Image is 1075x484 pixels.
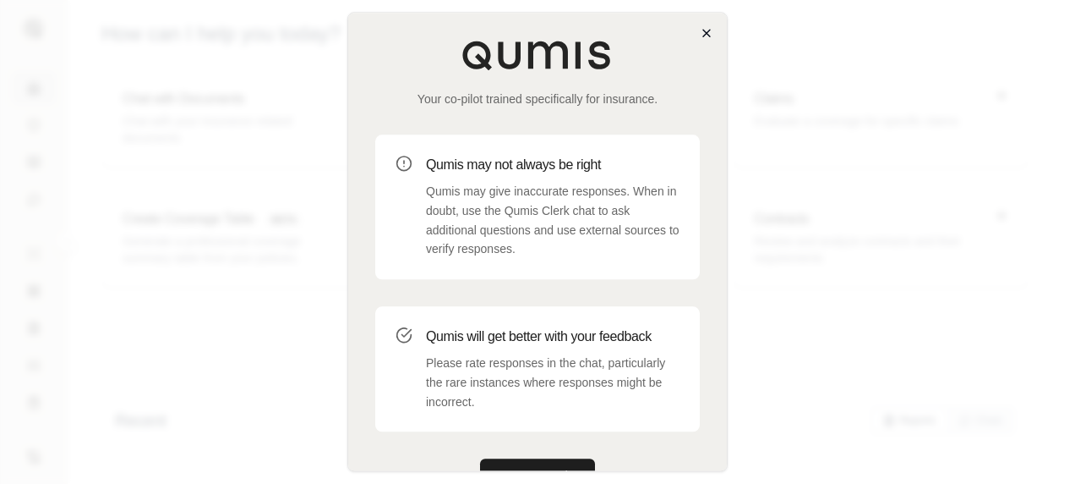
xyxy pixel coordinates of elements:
h3: Qumis will get better with your feedback [426,327,679,347]
img: Qumis Logo [461,40,614,70]
h3: Qumis may not always be right [426,155,679,175]
p: Qumis may give inaccurate responses. When in doubt, use the Qumis Clerk chat to ask additional qu... [426,182,679,259]
p: Your co-pilot trained specifically for insurance. [375,91,700,107]
p: Please rate responses in the chat, particularly the rare instances where responses might be incor... [426,354,679,411]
